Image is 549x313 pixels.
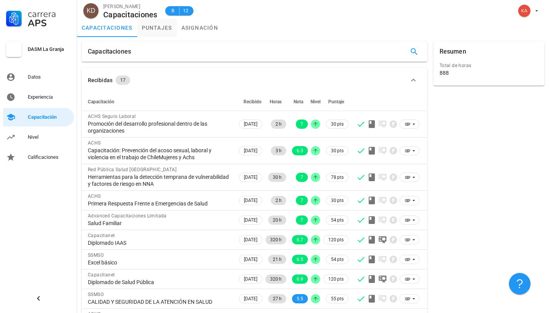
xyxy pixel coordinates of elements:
span: 7 [301,173,303,182]
span: 320 h [270,235,282,244]
span: 30 pts [331,197,344,204]
span: 21 h [273,255,282,264]
span: Recibido [243,99,262,104]
th: Nivel [309,93,322,111]
span: 120 pts [328,275,344,283]
span: 2 h [275,196,282,205]
a: puntajes [137,19,177,37]
span: [DATE] [244,255,257,264]
div: Recibidas [88,76,112,84]
span: 17 [120,76,126,85]
span: [DATE] [244,196,257,205]
div: 888 [440,69,449,76]
span: 3 h [275,146,282,155]
a: Calificaciones [3,148,74,167]
div: Diplomado IAAS [88,239,231,246]
div: APS [28,19,71,28]
span: Nivel [311,99,321,104]
span: Capacitanet [88,272,115,278]
span: Nota [294,99,303,104]
span: 7 [301,119,303,129]
span: 55 pts [331,295,344,303]
span: 27 h [273,294,282,303]
div: Carrera [28,9,71,19]
span: [DATE] [244,146,257,155]
button: Recibidas 17 [82,68,427,93]
span: 320 h [270,274,282,284]
div: CALIDAD Y SEGURIDAD DE LA ATENCIÓN EN SALUD [88,298,231,305]
span: 54 pts [331,256,344,263]
span: ACHS Seguro Laboral [88,114,136,119]
div: Herramientas para la detección temprana de vulnerabilidad y factores de riesgo en NNA [88,173,231,187]
span: SSMSO [88,292,104,297]
th: Horas [264,93,288,111]
div: avatar [83,3,99,19]
th: Capacitación [82,93,237,111]
span: 120 pts [328,236,344,244]
div: Capacitaciones [88,42,131,62]
span: 12 [183,7,189,15]
a: capacitaciones [77,19,137,37]
span: ACHS [88,140,101,146]
th: Recibido [237,93,264,111]
span: 6.9 [297,274,303,284]
span: 20 h [273,215,282,225]
span: 5.5 [297,294,303,303]
span: 6.5 [297,255,303,264]
span: 2 h [275,119,282,129]
div: Capacitación: Prevención del acoso sexual, laboral y violencia en el trabajo de ChileMujeres y Achs [88,147,231,161]
div: Excel básico [88,259,231,266]
span: B [170,7,176,15]
span: Advanced Capacitaciones Limitada [88,213,167,219]
div: Nivel [28,134,71,140]
span: Puntaje [328,99,344,104]
a: Nivel [3,128,74,146]
div: Capacitación [28,114,71,120]
span: 54 pts [331,216,344,224]
a: Datos [3,68,74,86]
span: ACHS [88,194,101,199]
a: asignación [177,19,223,37]
div: Experiencia [28,94,71,100]
span: 78 pts [331,173,344,181]
th: Puntaje [322,93,350,111]
span: SSMSO [88,252,104,258]
div: avatar [518,5,531,17]
span: [DATE] [244,120,257,128]
span: Red Pública Salud [GEOGRAPHIC_DATA] [88,167,176,172]
span: [DATE] [244,275,257,283]
a: Experiencia [3,88,74,106]
span: [DATE] [244,173,257,182]
span: Capacitación [88,99,114,104]
div: Promoción del desarrollo profesional dentro de las organizaciones [88,120,231,134]
div: DASM La Granja [28,46,71,52]
span: 6.3 [297,146,303,155]
div: Primera Respuesta Frente a Emergencias de Salud [88,200,231,207]
span: 6.7 [297,235,303,244]
span: [DATE] [244,216,257,224]
span: 30 pts [331,120,344,128]
span: 30 h [273,173,282,182]
div: Salud Familiar [88,220,231,227]
span: Horas [270,99,282,104]
div: Calificaciones [28,154,71,160]
span: KD [87,3,95,19]
div: Diplomado de Salud Pública [88,279,231,286]
div: Capacitaciones [103,10,158,19]
span: [DATE] [244,294,257,303]
a: Capacitación [3,108,74,126]
span: 30 pts [331,147,344,155]
div: Resumen [440,42,466,62]
th: Nota [288,93,309,111]
div: [PERSON_NAME] [103,3,158,10]
div: Total de horas [440,62,538,69]
span: [DATE] [244,236,257,244]
span: 7 [301,196,303,205]
div: Datos [28,74,71,80]
span: 7 [301,215,303,225]
span: Capacitanet [88,233,115,238]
